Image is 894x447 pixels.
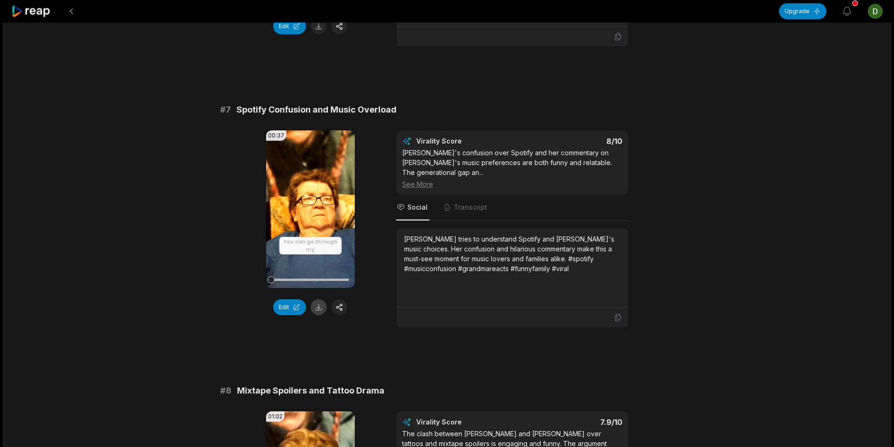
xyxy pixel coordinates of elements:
[407,203,428,212] span: Social
[416,136,517,146] div: Virality Score
[237,384,384,397] span: Mixtape Spoilers and Tattoo Drama
[402,179,622,189] div: See More
[779,3,826,19] button: Upgrade
[266,130,355,288] video: Your browser does not support mp4 format.
[404,234,620,273] div: [PERSON_NAME] tries to understand Spotify and [PERSON_NAME]'s music choices. Her confusion and hi...
[220,103,231,116] span: # 7
[521,417,622,427] div: 7.9 /10
[237,103,397,116] span: Spotify Confusion and Music Overload
[273,299,306,315] button: Edit
[454,203,487,212] span: Transcript
[220,384,231,397] span: # 8
[416,417,517,427] div: Virality Score
[273,18,306,34] button: Edit
[396,195,628,220] nav: Tabs
[521,136,622,146] div: 8 /10
[402,148,622,189] div: [PERSON_NAME]'s confusion over Spotify and her commentary on [PERSON_NAME]'s music preferences ar...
